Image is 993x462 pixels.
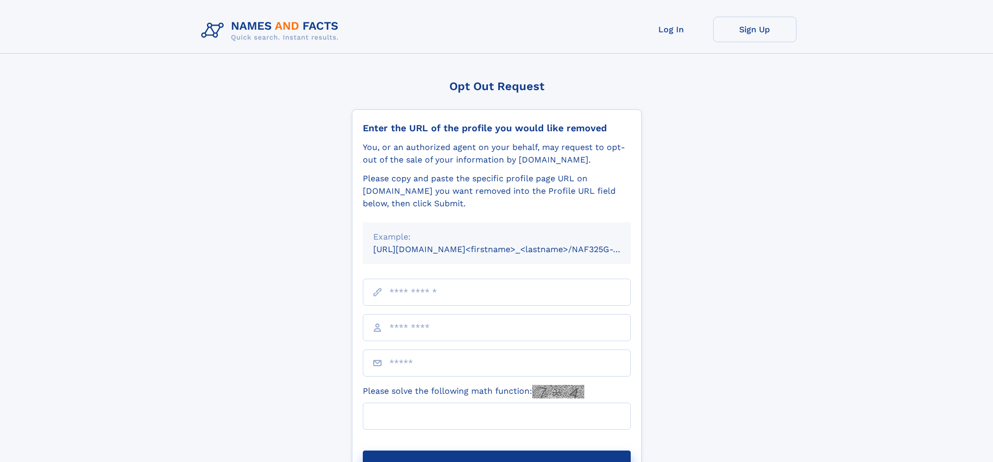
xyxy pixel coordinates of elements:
[352,80,642,93] div: Opt Out Request
[363,172,631,210] div: Please copy and paste the specific profile page URL on [DOMAIN_NAME] you want removed into the Pr...
[373,231,620,243] div: Example:
[373,244,651,254] small: [URL][DOMAIN_NAME]<firstname>_<lastname>/NAF325G-xxxxxxxx
[363,141,631,166] div: You, or an authorized agent on your behalf, may request to opt-out of the sale of your informatio...
[713,17,796,42] a: Sign Up
[630,17,713,42] a: Log In
[197,17,347,45] img: Logo Names and Facts
[363,122,631,134] div: Enter the URL of the profile you would like removed
[363,385,584,398] label: Please solve the following math function:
